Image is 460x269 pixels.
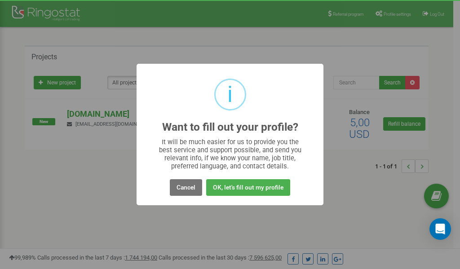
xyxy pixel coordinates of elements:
[227,80,233,109] div: i
[429,218,451,240] div: Open Intercom Messenger
[155,138,306,170] div: It will be much easier for us to provide you the best service and support possible, and send you ...
[206,179,290,196] button: OK, let's fill out my profile
[170,179,202,196] button: Cancel
[162,121,298,133] h2: Want to fill out your profile?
